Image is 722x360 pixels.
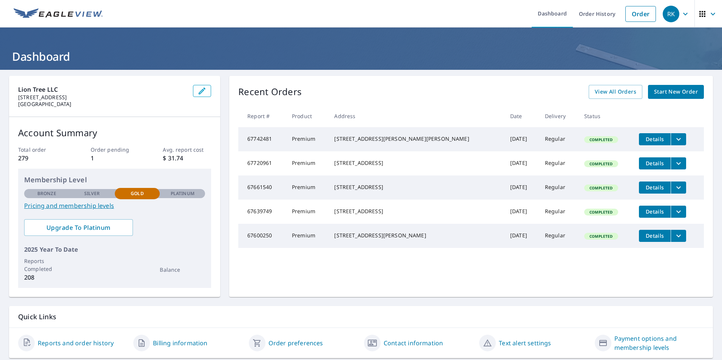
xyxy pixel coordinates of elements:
[24,219,133,236] a: Upgrade To Platinum
[131,190,143,197] p: Gold
[499,338,551,348] a: Text alert settings
[585,137,617,142] span: Completed
[334,208,498,215] div: [STREET_ADDRESS]
[24,201,205,210] a: Pricing and membership levels
[504,200,539,224] td: [DATE]
[14,8,103,20] img: EV Logo
[24,273,69,282] p: 208
[334,159,498,167] div: [STREET_ADDRESS]
[643,160,666,167] span: Details
[18,94,187,101] p: [STREET_ADDRESS]
[160,266,205,274] p: Balance
[18,146,66,154] p: Total order
[171,190,194,197] p: Platinum
[648,85,704,99] a: Start New Order
[38,338,114,348] a: Reports and order history
[91,146,139,154] p: Order pending
[585,209,617,215] span: Completed
[238,85,302,99] p: Recent Orders
[504,151,539,175] td: [DATE]
[585,161,617,166] span: Completed
[286,224,328,248] td: Premium
[539,224,578,248] td: Regular
[9,49,713,64] h1: Dashboard
[286,175,328,200] td: Premium
[286,105,328,127] th: Product
[639,206,671,218] button: detailsBtn-67639749
[589,85,642,99] a: View All Orders
[671,133,686,145] button: filesDropdownBtn-67742481
[24,245,205,254] p: 2025 Year To Date
[578,105,633,127] th: Status
[671,206,686,218] button: filesDropdownBtn-67639749
[18,85,187,94] p: Lion Tree LLC
[163,154,211,163] p: $ 31.74
[539,200,578,224] td: Regular
[643,184,666,191] span: Details
[238,105,286,127] th: Report #
[334,232,498,239] div: [STREET_ADDRESS][PERSON_NAME]
[268,338,323,348] a: Order preferences
[585,234,617,239] span: Completed
[539,175,578,200] td: Regular
[328,105,504,127] th: Address
[84,190,100,197] p: Silver
[639,230,671,242] button: detailsBtn-67600250
[24,257,69,273] p: Reports Completed
[671,230,686,242] button: filesDropdownBtn-67600250
[238,151,286,175] td: 67720961
[238,200,286,224] td: 67639749
[639,157,671,169] button: detailsBtn-67720961
[539,151,578,175] td: Regular
[504,105,539,127] th: Date
[286,151,328,175] td: Premium
[643,208,666,215] span: Details
[24,175,205,185] p: Membership Level
[384,338,443,348] a: Contact information
[643,232,666,239] span: Details
[639,133,671,145] button: detailsBtn-67742481
[643,135,666,143] span: Details
[625,6,656,22] a: Order
[504,224,539,248] td: [DATE]
[639,182,671,194] button: detailsBtn-67661540
[539,127,578,151] td: Regular
[671,157,686,169] button: filesDropdownBtn-67720961
[504,175,539,200] td: [DATE]
[663,6,679,22] div: RK
[238,127,286,151] td: 67742481
[286,200,328,224] td: Premium
[18,154,66,163] p: 279
[91,154,139,163] p: 1
[614,334,704,352] a: Payment options and membership levels
[585,185,617,191] span: Completed
[286,127,328,151] td: Premium
[504,127,539,151] td: [DATE]
[37,190,56,197] p: Bronze
[163,146,211,154] p: Avg. report cost
[153,338,207,348] a: Billing information
[334,135,498,143] div: [STREET_ADDRESS][PERSON_NAME][PERSON_NAME]
[654,87,698,97] span: Start New Order
[539,105,578,127] th: Delivery
[18,101,187,108] p: [GEOGRAPHIC_DATA]
[18,126,211,140] p: Account Summary
[671,182,686,194] button: filesDropdownBtn-67661540
[18,312,704,322] p: Quick Links
[238,175,286,200] td: 67661540
[595,87,636,97] span: View All Orders
[238,224,286,248] td: 67600250
[30,223,127,232] span: Upgrade To Platinum
[334,183,498,191] div: [STREET_ADDRESS]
